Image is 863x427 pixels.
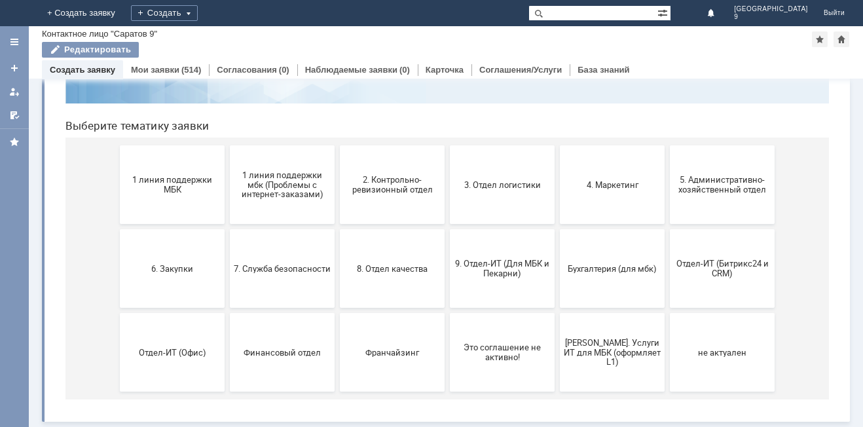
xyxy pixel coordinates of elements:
span: 1 линия поддержки МБК [69,187,166,206]
button: 1 линия поддержки мбк (Проблемы с интернет-заказами) [175,157,280,236]
button: 5. Административно-хозяйственный отдел [615,157,720,236]
button: 1 линия поддержки МБК [65,157,170,236]
span: 2. Контрольно-ревизионный отдел [289,187,386,206]
a: Мои согласования [4,105,25,126]
a: Соглашения/Услуги [479,65,562,75]
button: [PERSON_NAME]. Услуги ИТ для МБК (оформляет L1) [505,325,610,403]
a: Согласования [217,65,277,75]
a: Мои заявки [131,65,179,75]
div: (0) [399,65,410,75]
button: 3. Отдел логистики [395,157,500,236]
button: Отдел-ИТ (Офис) [65,325,170,403]
span: 5. Административно-хозяйственный отдел [619,187,716,206]
div: (0) [279,65,289,75]
div: Сделать домашней страницей [834,31,849,47]
input: Например, почта или справка [261,58,523,83]
button: 9. Отдел-ИТ (Для МБК и Пекарни) [395,241,500,320]
span: 9. Отдел-ИТ (Для МБК и Пекарни) [399,270,496,290]
button: Отдел-ИТ (Битрикс24 и CRM) [615,241,720,320]
span: [GEOGRAPHIC_DATA] [734,5,808,13]
button: 4. Маркетинг [505,157,610,236]
button: Бухгалтерия (для мбк) [505,241,610,320]
span: Франчайзинг [289,359,386,369]
label: Воспользуйтесь поиском [261,32,523,45]
div: (514) [181,65,201,75]
button: 2. Контрольно-ревизионный отдел [285,157,390,236]
a: База знаний [578,65,629,75]
a: Наблюдаемые заявки [305,65,397,75]
span: 4. Маркетинг [509,191,606,201]
button: не актуален [615,325,720,403]
div: Создать [131,5,198,21]
span: Бухгалтерия (для мбк) [509,275,606,285]
button: Это соглашение не активно! [395,325,500,403]
span: 6. Закупки [69,275,166,285]
span: Отдел-ИТ (Офис) [69,359,166,369]
button: 8. Отдел качества [285,241,390,320]
span: 8. Отдел качества [289,275,386,285]
a: Карточка [426,65,464,75]
button: Франчайзинг [285,325,390,403]
div: Добавить в избранное [812,31,828,47]
button: 7. Служба безопасности [175,241,280,320]
span: 7. Служба безопасности [179,275,276,285]
span: Финансовый отдел [179,359,276,369]
span: 9 [734,13,808,21]
div: Контактное лицо "Саратов 9" [42,29,157,39]
span: Это соглашение не активно! [399,354,496,374]
button: 6. Закупки [65,241,170,320]
span: 1 линия поддержки мбк (Проблемы с интернет-заказами) [179,181,276,211]
a: Мои заявки [4,81,25,102]
header: Выберите тематику заявки [10,131,774,144]
a: Создать заявку [4,58,25,79]
span: Расширенный поиск [657,6,670,18]
span: 3. Отдел логистики [399,191,496,201]
span: не актуален [619,359,716,369]
a: Создать заявку [50,65,115,75]
span: Отдел-ИТ (Битрикс24 и CRM) [619,270,716,290]
button: Финансовый отдел [175,325,280,403]
span: [PERSON_NAME]. Услуги ИТ для МБК (оформляет L1) [509,349,606,379]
